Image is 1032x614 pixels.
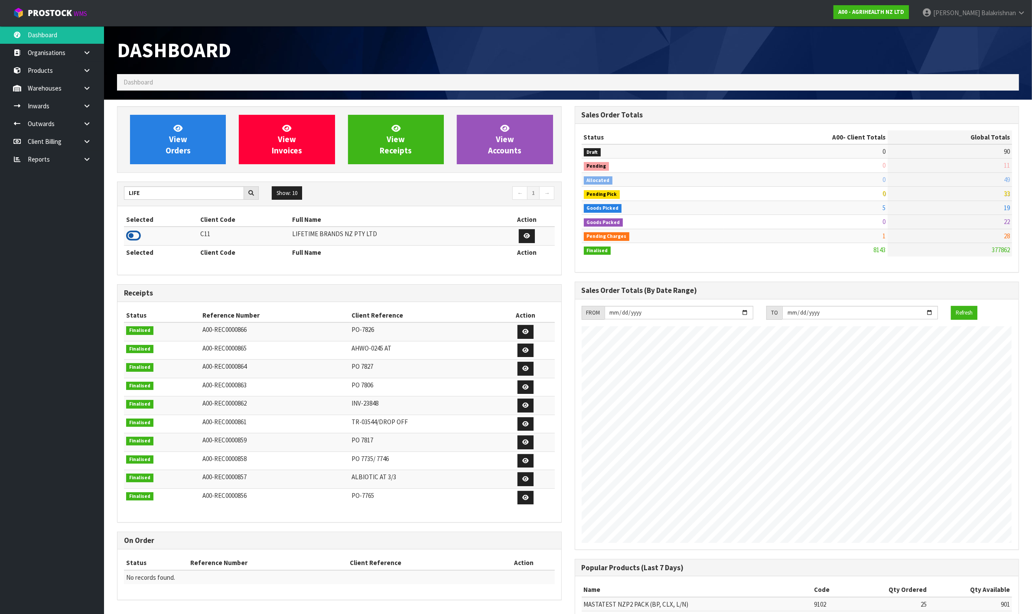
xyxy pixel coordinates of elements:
[130,115,226,164] a: ViewOrders
[126,400,153,409] span: Finalised
[838,8,904,16] strong: A00 - AGRIHEALTH NZ LTD
[873,246,886,254] span: 8143
[499,213,555,227] th: Action
[352,344,391,352] span: AHWO-0245 AT
[766,306,782,320] div: TO
[202,436,247,444] span: A00-REC0000859
[584,204,622,213] span: Goods Picked
[457,115,553,164] a: ViewAccounts
[126,474,153,482] span: Finalised
[584,148,601,157] span: Draft
[126,437,153,445] span: Finalised
[1004,147,1010,156] span: 90
[582,111,1012,119] h3: Sales Order Totals
[951,306,977,320] button: Refresh
[584,162,609,171] span: Pending
[126,492,153,501] span: Finalised
[202,491,247,500] span: A00-REC0000856
[272,186,302,200] button: Show: 10
[198,227,290,245] td: C11
[882,204,886,212] span: 5
[352,436,373,444] span: PO 7817
[981,9,1016,17] span: Balakrishnan
[724,130,888,144] th: - Client Totals
[584,190,620,199] span: Pending Pick
[202,381,247,389] span: A00-REC0000863
[582,286,1012,295] h3: Sales Order Totals (By Date Range)
[352,455,389,463] span: PO 7735/ 7746
[832,133,843,141] span: A00
[28,7,72,19] span: ProStock
[582,130,724,144] th: Status
[584,218,623,227] span: Goods Packed
[497,309,554,322] th: Action
[352,362,373,370] span: PO 7827
[126,455,153,464] span: Finalised
[126,326,153,335] span: Finalised
[582,583,812,597] th: Name
[124,78,153,86] span: Dashboard
[1004,175,1010,184] span: 49
[349,309,497,322] th: Client Reference
[1004,232,1010,240] span: 28
[124,309,200,322] th: Status
[352,399,378,407] span: INV-23848
[13,7,24,18] img: cube-alt.png
[117,37,231,63] span: Dashboard
[352,473,396,481] span: ALBIOTIC AT 3/3
[346,186,555,201] nav: Page navigation
[352,325,374,334] span: PO-7826
[202,344,247,352] span: A00-REC0000865
[124,570,555,584] td: No records found.
[512,186,527,200] a: ←
[166,123,191,156] span: View Orders
[584,176,613,185] span: Allocated
[849,597,929,611] td: 25
[380,123,412,156] span: View Receipts
[992,246,1010,254] span: 377862
[882,175,886,184] span: 0
[202,362,247,370] span: A00-REC0000864
[539,186,554,200] a: →
[582,306,605,320] div: FROM
[1004,218,1010,226] span: 22
[126,419,153,427] span: Finalised
[882,189,886,198] span: 0
[124,556,188,570] th: Status
[124,536,555,545] h3: On Order
[352,418,408,426] span: TR-03544/DROP OFF
[849,583,929,597] th: Qty Ordered
[124,245,198,259] th: Selected
[812,597,849,611] td: 9102
[272,123,302,156] span: View Invoices
[126,382,153,390] span: Finalised
[198,213,290,227] th: Client Code
[124,186,244,200] input: Search clients
[882,218,886,226] span: 0
[888,130,1012,144] th: Global Totals
[290,245,499,259] th: Full Name
[929,583,1012,597] th: Qty Available
[584,247,611,255] span: Finalised
[124,213,198,227] th: Selected
[202,325,247,334] span: A00-REC0000866
[126,345,153,354] span: Finalised
[499,245,555,259] th: Action
[202,399,247,407] span: A00-REC0000862
[1004,189,1010,198] span: 33
[352,381,373,389] span: PO 7806
[833,5,909,19] a: A00 - AGRIHEALTH NZ LTD
[1004,161,1010,169] span: 11
[582,597,812,611] td: MASTATEST NZP2 PACK (BP, CLX, L/N)
[882,147,886,156] span: 0
[348,115,444,164] a: ViewReceipts
[488,123,521,156] span: View Accounts
[1004,204,1010,212] span: 19
[126,363,153,372] span: Finalised
[929,597,1012,611] td: 901
[198,245,290,259] th: Client Code
[493,556,555,570] th: Action
[584,232,630,241] span: Pending Charges
[812,583,849,597] th: Code
[882,161,886,169] span: 0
